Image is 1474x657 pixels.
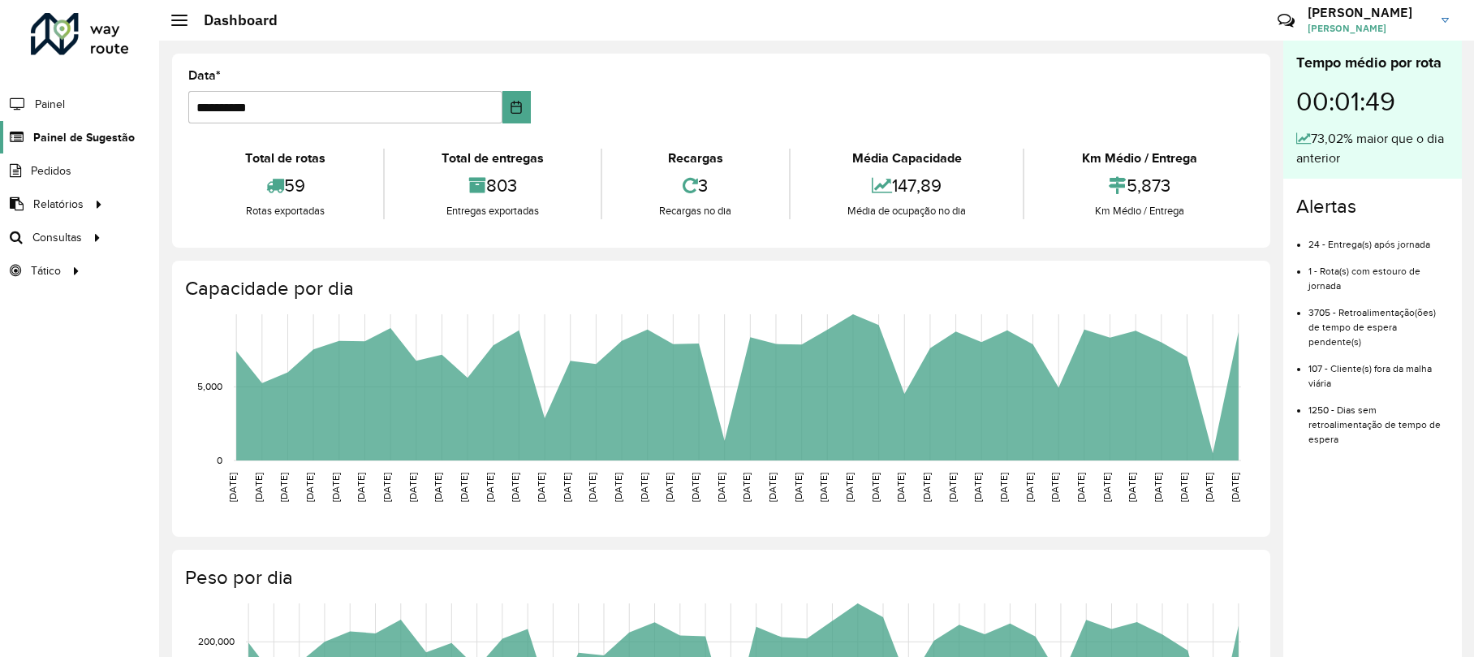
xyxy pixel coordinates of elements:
text: [DATE] [536,473,546,502]
text: [DATE] [870,473,881,502]
text: [DATE] [972,473,983,502]
text: [DATE] [433,473,443,502]
div: Km Médio / Entrega [1028,149,1250,168]
a: Contato Rápido [1269,3,1304,38]
text: [DATE] [1179,473,1189,502]
div: Recargas [606,149,785,168]
div: Entregas exportadas [389,203,597,219]
text: [DATE] [1153,473,1163,502]
text: [DATE] [485,473,495,502]
text: [DATE] [844,473,855,502]
span: Relatórios [33,196,84,213]
h2: Dashboard [187,11,278,29]
span: [PERSON_NAME] [1308,21,1429,36]
text: [DATE] [356,473,366,502]
button: Choose Date [502,91,530,123]
text: [DATE] [227,473,238,502]
text: [DATE] [1024,473,1035,502]
label: Data [188,66,221,85]
div: Rotas exportadas [192,203,379,219]
div: 73,02% maior que o dia anterior [1296,129,1449,168]
div: Total de rotas [192,149,379,168]
span: Painel de Sugestão [33,129,135,146]
text: [DATE] [1075,473,1086,502]
text: [DATE] [895,473,906,502]
text: [DATE] [921,473,932,502]
text: [DATE] [947,473,958,502]
text: [DATE] [587,473,597,502]
text: [DATE] [510,473,520,502]
text: [DATE] [1127,473,1137,502]
text: [DATE] [767,473,778,502]
text: [DATE] [459,473,469,502]
span: Consultas [32,229,82,246]
text: [DATE] [793,473,804,502]
text: [DATE] [639,473,649,502]
div: Média de ocupação no dia [795,203,1019,219]
span: Tático [31,262,61,279]
li: 3705 - Retroalimentação(ões) de tempo de espera pendente(s) [1308,293,1449,349]
text: [DATE] [664,473,675,502]
li: 1250 - Dias sem retroalimentação de tempo de espera [1308,391,1449,447]
text: [DATE] [690,473,700,502]
text: [DATE] [613,473,623,502]
div: Recargas no dia [606,203,785,219]
text: [DATE] [998,473,1009,502]
span: Pedidos [31,162,71,179]
div: 803 [389,168,597,203]
text: 200,000 [198,636,235,646]
text: [DATE] [1204,473,1214,502]
div: 147,89 [795,168,1019,203]
text: [DATE] [741,473,752,502]
text: 5,000 [197,381,222,391]
text: [DATE] [562,473,572,502]
div: Km Médio / Entrega [1028,203,1250,219]
text: [DATE] [253,473,264,502]
text: [DATE] [304,473,315,502]
span: Painel [35,96,65,113]
li: 24 - Entrega(s) após jornada [1308,225,1449,252]
div: 5,873 [1028,168,1250,203]
h4: Alertas [1296,195,1449,218]
div: Total de entregas [389,149,597,168]
text: [DATE] [330,473,341,502]
h4: Peso por dia [185,566,1254,590]
text: [DATE] [381,473,392,502]
text: [DATE] [278,473,289,502]
div: Média Capacidade [795,149,1019,168]
text: [DATE] [818,473,829,502]
h3: [PERSON_NAME] [1308,5,1429,20]
text: [DATE] [1230,473,1240,502]
li: 107 - Cliente(s) fora da malha viária [1308,349,1449,391]
text: [DATE] [1049,473,1060,502]
div: 3 [606,168,785,203]
text: [DATE] [716,473,726,502]
h4: Capacidade por dia [185,277,1254,300]
div: 59 [192,168,379,203]
text: 0 [217,455,222,465]
li: 1 - Rota(s) com estouro de jornada [1308,252,1449,293]
text: [DATE] [407,473,418,502]
div: 00:01:49 [1296,74,1449,129]
div: Tempo médio por rota [1296,52,1449,74]
text: [DATE] [1101,473,1112,502]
